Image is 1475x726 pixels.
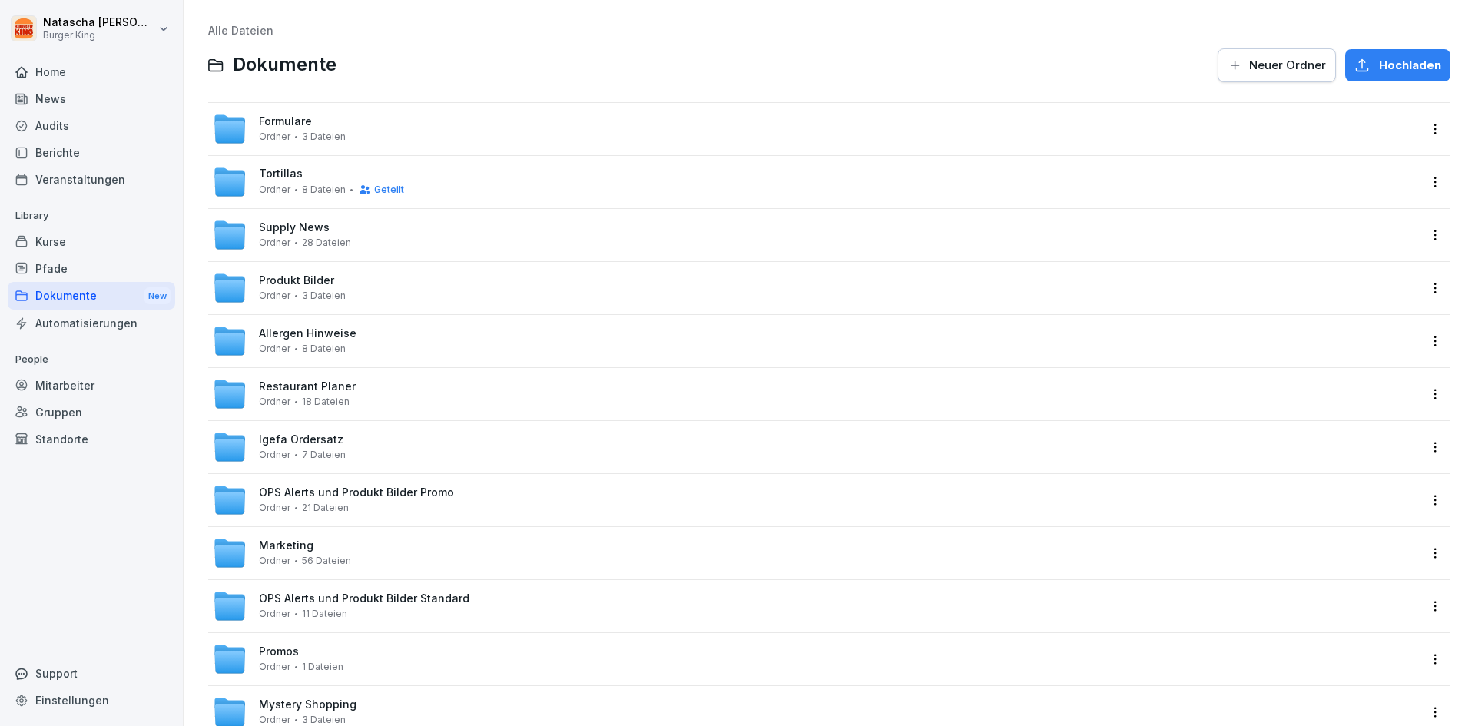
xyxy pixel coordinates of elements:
span: Ordner [259,661,290,672]
a: DokumenteNew [8,282,175,310]
a: Home [8,58,175,85]
span: Ordner [259,502,290,513]
a: Veranstaltungen [8,166,175,193]
a: Standorte [8,426,175,453]
a: Audits [8,112,175,139]
span: 56 Dateien [302,555,351,566]
span: Ordner [259,237,290,248]
a: Berichte [8,139,175,166]
span: Ordner [259,555,290,566]
a: FormulareOrdner3 Dateien [213,112,1418,146]
a: MarketingOrdner56 Dateien [213,536,1418,570]
span: Ordner [259,449,290,460]
span: Restaurant Planer [259,380,356,393]
p: Library [8,204,175,228]
a: TortillasOrdner8 DateienGeteilt [213,165,1418,199]
a: Produkt BilderOrdner3 Dateien [213,271,1418,305]
span: Produkt Bilder [259,274,334,287]
a: Einstellungen [8,687,175,714]
a: Supply NewsOrdner28 Dateien [213,218,1418,252]
span: Tortillas [259,167,303,181]
span: OPS Alerts und Produkt Bilder Promo [259,486,454,499]
p: People [8,347,175,372]
a: Gruppen [8,399,175,426]
span: 3 Dateien [302,714,346,725]
div: New [144,287,171,305]
span: Ordner [259,396,290,407]
span: Promos [259,645,299,658]
span: Ordner [259,131,290,142]
a: Automatisierungen [8,310,175,336]
span: Mystery Shopping [259,698,356,711]
span: 3 Dateien [302,290,346,301]
span: Ordner [259,608,290,619]
a: News [8,85,175,112]
button: Hochladen [1345,49,1450,81]
span: Hochladen [1379,57,1441,74]
a: OPS Alerts und Produkt Bilder StandardOrdner11 Dateien [213,589,1418,623]
a: OPS Alerts und Produkt Bilder PromoOrdner21 Dateien [213,483,1418,517]
span: Supply News [259,221,330,234]
span: Neuer Ordner [1249,57,1326,74]
span: Ordner [259,343,290,354]
span: Igefa Ordersatz [259,433,343,446]
a: Alle Dateien [208,24,273,37]
span: 11 Dateien [302,608,347,619]
p: Burger King [43,30,155,41]
span: 28 Dateien [302,237,351,248]
a: Pfade [8,255,175,282]
div: Support [8,660,175,687]
a: Igefa OrdersatzOrdner7 Dateien [213,430,1418,464]
a: Mitarbeiter [8,372,175,399]
span: Allergen Hinweise [259,327,356,340]
span: Marketing [259,539,313,552]
a: PromosOrdner1 Dateien [213,642,1418,676]
span: 21 Dateien [302,502,349,513]
span: Ordner [259,290,290,301]
span: 8 Dateien [302,343,346,354]
a: Restaurant PlanerOrdner18 Dateien [213,377,1418,411]
a: Kurse [8,228,175,255]
span: Dokumente [233,54,336,76]
span: Ordner [259,714,290,725]
span: Geteilt [374,184,404,195]
p: Natascha [PERSON_NAME] [43,16,155,29]
span: OPS Alerts und Produkt Bilder Standard [259,592,469,605]
span: 7 Dateien [302,449,346,460]
span: 3 Dateien [302,131,346,142]
span: 8 Dateien [302,184,346,195]
a: Allergen HinweiseOrdner8 Dateien [213,324,1418,358]
div: Dokumente [8,282,175,310]
span: 18 Dateien [302,396,350,407]
span: Formulare [259,115,312,128]
span: Ordner [259,184,290,195]
button: Neuer Ordner [1218,48,1336,82]
span: 1 Dateien [302,661,343,672]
